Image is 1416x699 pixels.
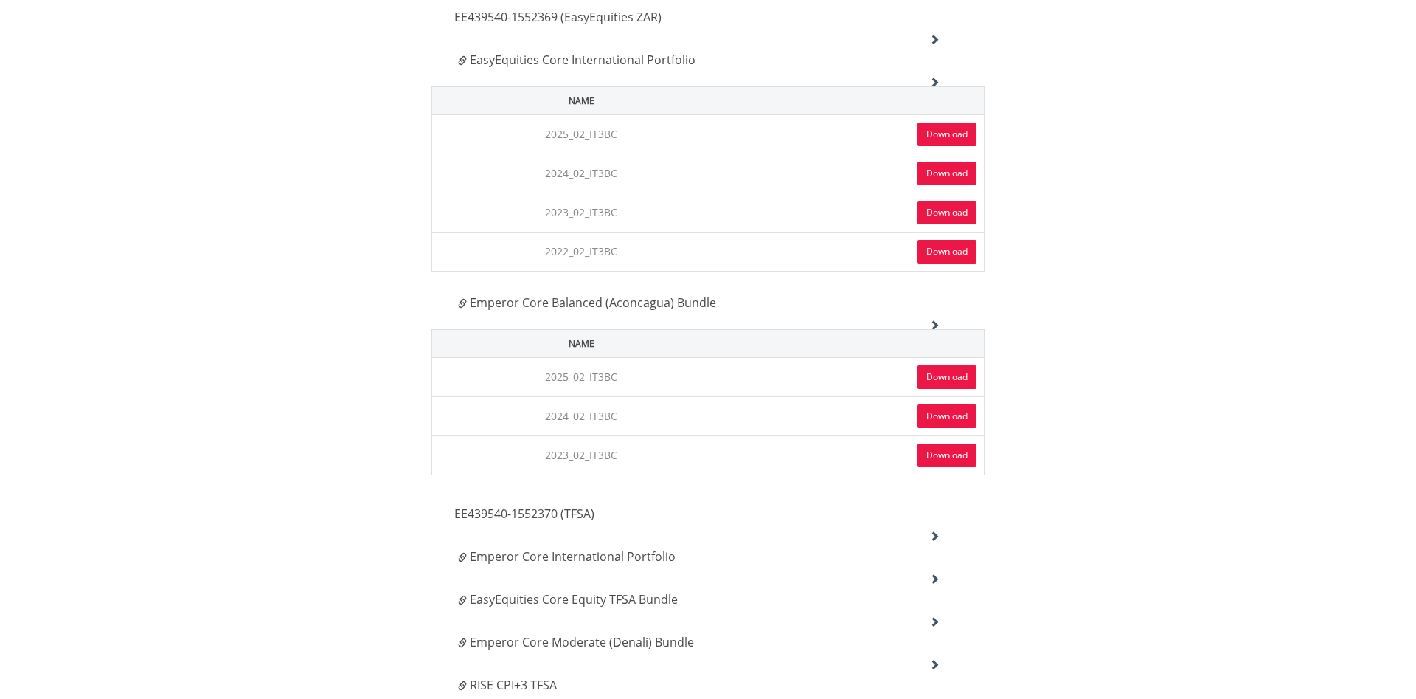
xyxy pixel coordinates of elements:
a: Download [917,444,976,467]
a: Download [917,404,976,428]
td: 2025_02_IT3BC [432,114,731,154]
span: Emperor Core Balanced (Aconcagua) Bundle [470,295,716,311]
td: 2025_02_IT3BC [432,357,731,396]
td: 2023_02_IT3BC [432,193,731,232]
a: Download [917,240,976,264]
a: Download [917,201,976,224]
td: 2023_02_IT3BC [432,435,731,475]
span: EasyEquities Core International Portfolio [470,52,695,68]
span: EE439540-1552370 (TFSA) [454,506,594,522]
span: Emperor Core International Portfolio [470,548,676,565]
a: Download [917,365,976,389]
td: 2022_02_IT3BC [432,232,731,271]
a: Download [917,162,976,185]
td: 2024_02_IT3BC [432,154,731,193]
th: Name [432,329,731,357]
a: Download [917,123,976,146]
span: Emperor Core Moderate (Denali) Bundle [470,634,694,650]
span: RISE CPI+3 TFSA [470,677,557,693]
span: EasyEquities Core Equity TFSA Bundle [470,591,678,607]
th: Name [432,86,731,114]
span: EE439540-1552369 (EasyEquities ZAR) [454,9,662,25]
td: 2024_02_IT3BC [432,396,731,435]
